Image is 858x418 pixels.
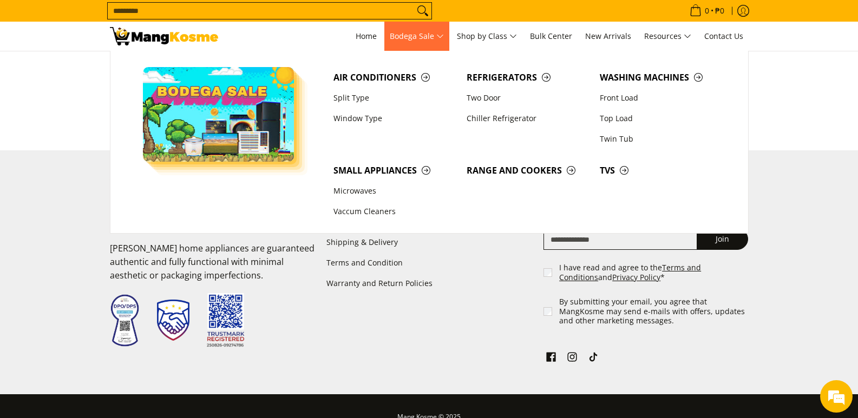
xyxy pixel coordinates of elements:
a: Bulk Center [525,22,578,51]
a: Resources [639,22,697,51]
span: Washing Machines [600,71,722,84]
a: Split Type [328,88,461,108]
img: Trustmark Seal [157,300,189,341]
span: Bulk Center [530,31,572,41]
span: • [686,5,728,17]
a: Top Load [594,108,728,129]
a: Shipping & Delivery [326,232,532,253]
a: Terms and Conditions [559,262,701,282]
label: By submitting your email, you agree that MangKosme may send e-mails with offers, updates and othe... [559,297,749,326]
div: Chat with us now [56,61,182,75]
a: Washing Machines [594,67,728,88]
a: Chiller Refrigerator [461,108,594,129]
a: Terms and Condition [326,253,532,273]
span: Range and Cookers [467,164,589,177]
a: New Arrivals [580,22,637,51]
img: Trustmark QR [207,293,245,348]
a: Refrigerators [461,67,594,88]
span: Refrigerators [467,71,589,84]
span: ₱0 [713,7,726,15]
a: Small Appliances [328,160,461,181]
span: 0 [703,7,711,15]
a: See Mang Kosme on Facebook [543,349,559,368]
a: Window Type [328,108,461,129]
span: TVs [600,164,722,177]
img: Bodega Sale l Mang Kosme: Cost-Efficient &amp; Quality Home Appliances | Page 2 [110,27,218,45]
a: Shop by Class [451,22,522,51]
span: Shop by Class [457,30,517,43]
div: Minimize live chat window [178,5,204,31]
span: Home [356,31,377,41]
span: New Arrivals [585,31,631,41]
nav: Main Menu [229,22,749,51]
a: Home [350,22,382,51]
span: Small Appliances [333,164,456,177]
a: Vaccum Cleaners [328,202,461,222]
a: Bodega Sale [384,22,449,51]
span: Resources [644,30,691,43]
a: Range and Cookers [461,160,594,181]
p: [PERSON_NAME] home appliances are guaranteed authentic and fully functional with minimal aestheti... [110,242,316,293]
a: Air Conditioners [328,67,461,88]
span: Contact Us [704,31,743,41]
a: Microwaves [328,181,461,202]
a: Privacy Policy [612,272,660,282]
a: Two Door [461,88,594,108]
button: Join [697,228,748,250]
a: Warranty and Return Policies [326,273,532,294]
a: See Mang Kosme on Instagram [565,349,580,368]
img: Data Privacy Seal [110,294,140,347]
span: Bodega Sale [390,30,444,43]
a: Contact Us [699,22,749,51]
textarea: Type your message and hit 'Enter' [5,295,206,333]
a: TVs [594,160,728,181]
span: We're online! [63,136,149,246]
span: Air Conditioners [333,71,456,84]
button: Search [414,3,431,19]
a: Twin Tub [594,129,728,149]
img: Bodega Sale [143,67,294,162]
a: See Mang Kosme on TikTok [586,349,601,368]
a: Front Load [594,88,728,108]
label: I have read and agree to the and * [559,263,749,282]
